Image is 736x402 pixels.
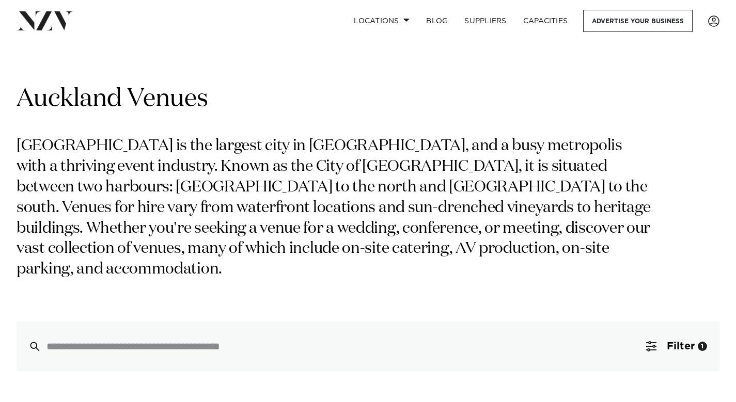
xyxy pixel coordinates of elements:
[698,342,707,351] div: 1
[17,11,73,30] img: nzv-logo.png
[418,10,456,32] a: BLOG
[667,341,695,351] span: Filter
[583,10,693,32] a: Advertise your business
[515,10,576,32] a: Capacities
[17,83,719,116] h1: Auckland Venues
[456,10,514,32] a: SUPPLIERS
[634,321,719,371] button: Filter1
[17,136,655,280] p: [GEOGRAPHIC_DATA] is the largest city in [GEOGRAPHIC_DATA], and a busy metropolis with a thriving...
[346,10,418,32] a: Locations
